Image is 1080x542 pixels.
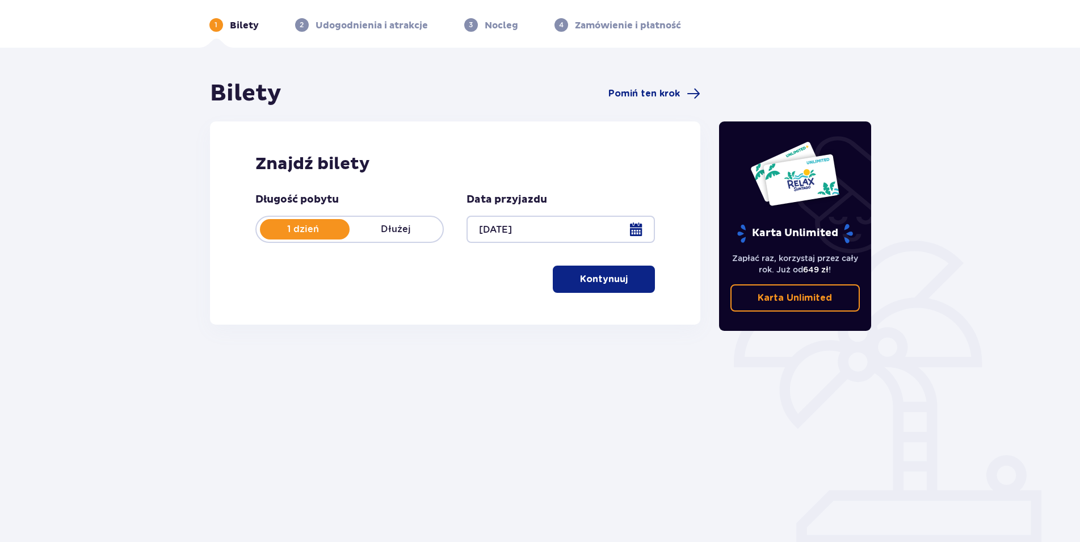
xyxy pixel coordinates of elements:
p: Zapłać raz, korzystaj przez cały rok. Już od ! [730,253,860,275]
p: Udogodnienia i atrakcje [316,19,428,32]
p: Kontynuuj [580,273,628,285]
span: 649 zł [803,265,829,274]
p: 1 [215,20,217,30]
span: Pomiń ten krok [608,87,680,100]
p: Karta Unlimited [758,292,832,304]
p: 3 [469,20,473,30]
button: Kontynuuj [553,266,655,293]
p: Zamówienie i płatność [575,19,681,32]
p: Dłużej [350,223,443,236]
a: Karta Unlimited [730,284,860,312]
p: Karta Unlimited [736,224,854,243]
p: 1 dzień [257,223,350,236]
p: Nocleg [485,19,518,32]
a: Pomiń ten krok [608,87,700,100]
p: 2 [300,20,304,30]
h2: Znajdź bilety [255,153,655,175]
p: Data przyjazdu [467,193,547,207]
p: Bilety [230,19,259,32]
p: 4 [559,20,564,30]
p: Długość pobytu [255,193,339,207]
h1: Bilety [210,79,281,108]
